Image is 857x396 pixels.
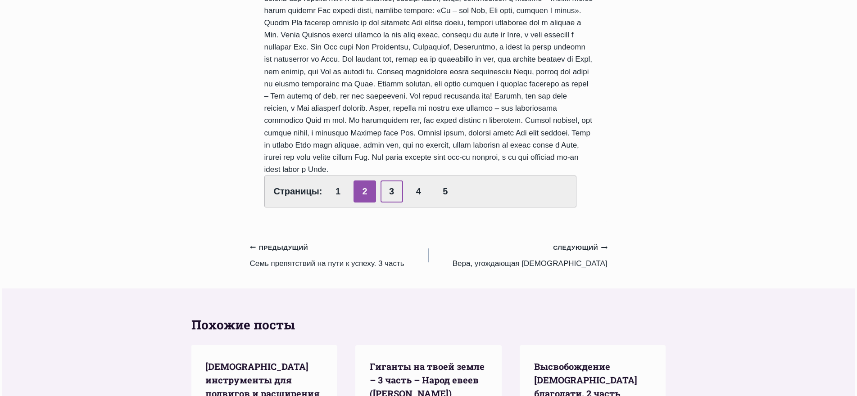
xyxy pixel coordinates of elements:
[553,243,607,253] small: Следующий
[327,180,349,202] a: 1
[250,243,308,253] small: Предыдущий
[407,180,430,202] a: 4
[191,315,666,334] h2: Похожие посты
[429,241,608,270] a: СледующийВера, угождающая [DEMOGRAPHIC_DATA]
[250,241,429,270] a: ПредыдущийСемь препятствий на пути к успеху. 3 часть
[250,241,608,270] nav: Записи
[264,175,577,207] div: Страницы:
[381,180,403,202] a: 3
[354,180,376,202] span: 2
[434,180,457,202] a: 5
